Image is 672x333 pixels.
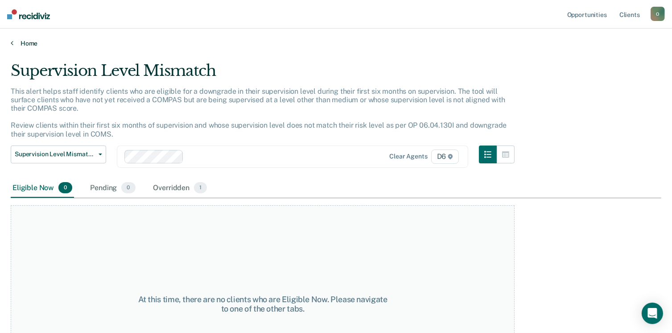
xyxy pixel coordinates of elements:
div: Open Intercom Messenger [642,303,663,324]
span: 1 [194,182,207,194]
button: O [651,7,665,21]
span: 0 [58,182,72,194]
span: D6 [431,150,459,164]
div: Supervision Level Mismatch [11,62,515,87]
div: Pending0 [88,179,137,198]
img: Recidiviz [7,9,50,19]
div: Overridden1 [152,179,209,198]
span: Supervision Level Mismatch [15,150,95,158]
span: 0 [121,182,135,194]
p: This alert helps staff identify clients who are eligible for a downgrade in their supervision lev... [11,87,507,138]
a: Home [11,39,661,47]
button: Supervision Level Mismatch [11,146,106,163]
div: At this time, there are no clients who are Eligible Now. Please navigate to one of the other tabs. [137,295,388,314]
div: Eligible Now0 [11,179,74,198]
div: Clear agents [389,153,427,160]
